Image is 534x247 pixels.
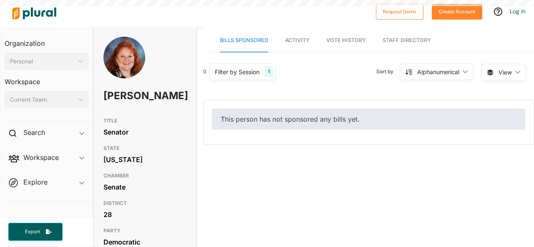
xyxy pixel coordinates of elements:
span: Bills Sponsored [220,37,268,43]
button: Create Account [432,4,482,20]
div: Current Team [10,95,75,104]
div: Senate [103,181,186,193]
span: Sort by [376,68,400,75]
h3: CHAMBER [103,171,186,181]
h3: TITLE [103,116,186,126]
h3: DISTRICT [103,198,186,208]
a: Request Demo [376,7,423,15]
div: Personal [10,57,75,66]
a: Staff Directory [383,29,431,52]
a: Bills Sponsored [220,29,268,52]
div: 28 [103,208,186,221]
h3: PARTY [103,226,186,236]
span: View [499,68,512,77]
div: 0 [203,68,207,75]
span: Export [19,228,46,235]
h3: Workspace [5,70,88,88]
img: Headshot of Laura Murphy [103,37,145,99]
a: Log In [510,7,526,15]
div: Filter by Session [215,67,259,76]
span: Activity [285,37,310,43]
h1: [PERSON_NAME] [103,83,154,108]
a: Create Account [432,7,482,15]
a: Activity [285,29,310,52]
button: Request Demo [376,4,423,20]
span: Vote History [326,37,366,43]
h2: Search [23,128,45,137]
div: Alphanumerical [417,67,459,76]
div: Senator [103,126,186,138]
button: Export [8,223,63,241]
a: Vote History [326,29,366,52]
h3: STATE [103,143,186,153]
div: 1 [264,66,273,77]
h3: Organization [5,31,88,50]
div: [US_STATE] [103,153,186,166]
div: This person has not sponsored any bills yet. [212,109,525,130]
